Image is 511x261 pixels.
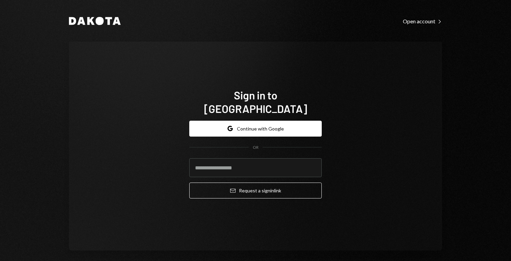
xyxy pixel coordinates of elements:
a: Open account [403,17,442,25]
button: Request a signinlink [189,183,322,198]
div: Open account [403,18,442,25]
div: OR [253,145,259,150]
button: Continue with Google [189,121,322,137]
h1: Sign in to [GEOGRAPHIC_DATA] [189,88,322,115]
